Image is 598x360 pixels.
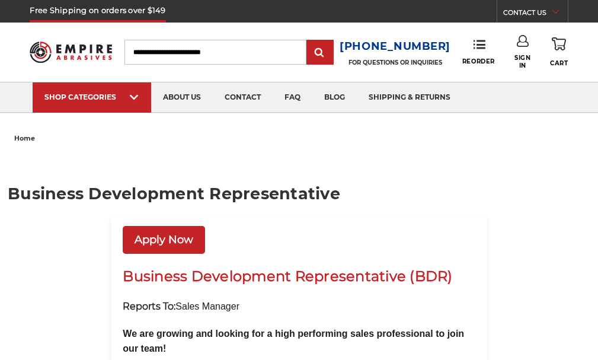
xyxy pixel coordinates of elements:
input: Submit [308,41,332,65]
a: contact [213,82,273,113]
a: blog [312,82,357,113]
a: CONTACT US [503,6,568,23]
h1: Business Development Representative (BDR) [123,266,475,287]
img: Empire Abrasives [30,36,112,68]
b: We are growing and looking for a high performing sales professional to join our team! [123,329,464,354]
strong: Reports To: [123,301,175,312]
a: Cart [550,35,568,69]
p: FOR QUESTIONS OR INQUIRIES [340,59,450,66]
a: [PHONE_NUMBER] [340,38,450,55]
a: Apply Now [123,226,205,254]
span: Sign In [510,54,534,69]
a: faq [273,82,312,113]
a: about us [151,82,213,113]
a: shipping & returns [357,82,462,113]
span: Cart [550,59,568,67]
div: SHOP CATEGORIES [44,93,139,101]
h1: Business Development Representative [8,186,590,202]
span: home [14,134,35,142]
span: Reorder [462,58,495,65]
p: Sales Manager [123,299,475,314]
a: Reorder [462,39,495,65]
